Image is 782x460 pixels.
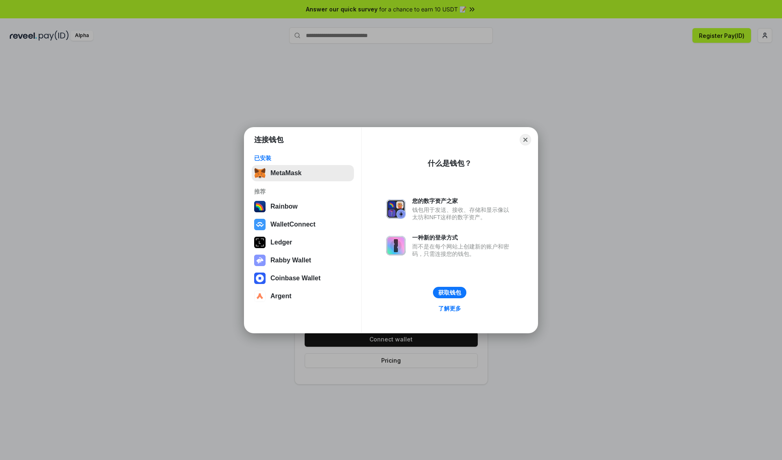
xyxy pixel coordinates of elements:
[386,199,406,219] img: svg+xml,%3Csvg%20xmlns%3D%22http%3A%2F%2Fwww.w3.org%2F2000%2Fsvg%22%20fill%3D%22none%22%20viewBox...
[252,252,354,269] button: Rabby Wallet
[438,289,461,296] div: 获取钱包
[254,135,283,145] h1: 连接钱包
[433,287,466,298] button: 获取钱包
[386,236,406,255] img: svg+xml,%3Csvg%20xmlns%3D%22http%3A%2F%2Fwww.w3.org%2F2000%2Fsvg%22%20fill%3D%22none%22%20viewBox...
[428,158,472,168] div: 什么是钱包？
[412,206,513,221] div: 钱包用于发送、接收、存储和显示像以太坊和NFT这样的数字资产。
[254,167,266,179] img: svg+xml,%3Csvg%20fill%3D%22none%22%20height%3D%2233%22%20viewBox%3D%220%200%2035%2033%22%20width%...
[412,234,513,241] div: 一种新的登录方式
[252,198,354,215] button: Rainbow
[254,237,266,248] img: svg+xml,%3Csvg%20xmlns%3D%22http%3A%2F%2Fwww.w3.org%2F2000%2Fsvg%22%20width%3D%2228%22%20height%3...
[252,234,354,251] button: Ledger
[270,203,298,210] div: Rainbow
[438,305,461,312] div: 了解更多
[254,255,266,266] img: svg+xml,%3Csvg%20xmlns%3D%22http%3A%2F%2Fwww.w3.org%2F2000%2Fsvg%22%20fill%3D%22none%22%20viewBox...
[252,270,354,286] button: Coinbase Wallet
[412,243,513,258] div: 而不是在每个网站上创建新的账户和密码，只需连接您的钱包。
[520,134,531,145] button: Close
[270,239,292,246] div: Ledger
[254,291,266,302] img: svg+xml,%3Csvg%20width%3D%2228%22%20height%3D%2228%22%20viewBox%3D%220%200%2028%2028%22%20fill%3D...
[270,169,301,177] div: MetaMask
[270,257,311,264] div: Rabby Wallet
[252,216,354,233] button: WalletConnect
[433,303,466,314] a: 了解更多
[270,293,292,300] div: Argent
[254,188,351,195] div: 推荐
[254,219,266,230] img: svg+xml,%3Csvg%20width%3D%2228%22%20height%3D%2228%22%20viewBox%3D%220%200%2028%2028%22%20fill%3D...
[254,201,266,212] img: svg+xml,%3Csvg%20width%3D%22120%22%20height%3D%22120%22%20viewBox%3D%220%200%20120%20120%22%20fil...
[412,197,513,205] div: 您的数字资产之家
[254,154,351,162] div: 已安装
[270,275,321,282] div: Coinbase Wallet
[270,221,316,228] div: WalletConnect
[252,288,354,304] button: Argent
[252,165,354,181] button: MetaMask
[254,273,266,284] img: svg+xml,%3Csvg%20width%3D%2228%22%20height%3D%2228%22%20viewBox%3D%220%200%2028%2028%22%20fill%3D...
